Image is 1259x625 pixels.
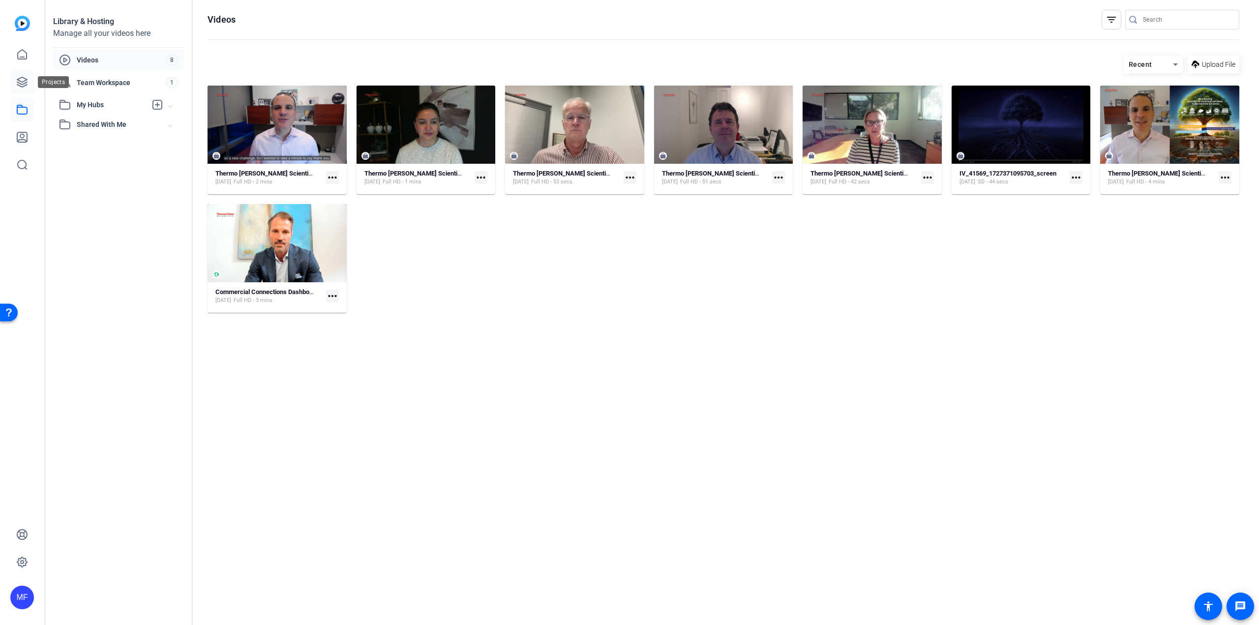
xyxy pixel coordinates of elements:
strong: Thermo [PERSON_NAME] Scientific Simple (44058) [215,170,360,177]
span: [DATE] [662,178,678,186]
a: Thermo [PERSON_NAME] Scientific Simple (44058)[DATE]Full HD - 2 mins [215,170,322,186]
span: My Hubs [77,100,147,110]
mat-icon: message [1234,600,1246,612]
mat-icon: more_horiz [326,290,339,302]
span: Full HD - 1 mins [383,178,421,186]
span: 1 [166,77,178,88]
strong: Thermo [PERSON_NAME] Scientific Simple (42958) [513,170,658,177]
mat-icon: more_horiz [772,171,785,184]
a: Thermo [PERSON_NAME] Scientific Simple (42757)[DATE]Full HD - 51 secs [662,170,769,186]
strong: Thermo [PERSON_NAME] Scientific Simple (42504) [810,170,955,177]
div: Library & Hosting [53,16,184,28]
div: Manage all your videos here [53,28,184,39]
a: Thermo [PERSON_NAME] Scientific Simple (42959)[DATE]Full HD - 1 mins [364,170,471,186]
a: Thermo [PERSON_NAME] Scientific - Extendable L3 Interview (41532)[DATE]Full HD - 4 mins [1108,170,1215,186]
input: Search [1143,14,1231,26]
a: IV_41569_1727371095703_screen[DATE]SD - 44 secs [959,170,1066,186]
strong: Thermo [PERSON_NAME] Scientific Simple (42959) [364,170,509,177]
div: MF [10,586,34,609]
mat-expansion-panel-header: Shared With Me [53,115,184,134]
strong: IV_41569_1727371095703_screen [959,170,1056,177]
mat-icon: more_horiz [1219,171,1231,184]
span: Full HD - 4 mins [1126,178,1165,186]
span: [DATE] [513,178,529,186]
span: Full HD - 2 mins [234,178,272,186]
a: Commercial Connections Dashboard Launch[DATE]Full HD - 3 mins [215,288,322,304]
span: Shared With Me [77,119,168,130]
span: [DATE] [364,178,380,186]
span: 8 [166,55,178,65]
mat-icon: more_horiz [475,171,487,184]
img: blue-gradient.svg [15,16,30,31]
span: [DATE] [215,297,231,304]
a: Thermo [PERSON_NAME] Scientific Simple (42504)[DATE]Full HD - 42 secs [810,170,917,186]
span: Full HD - 53 secs [531,178,572,186]
span: Videos [77,55,166,65]
strong: Thermo [PERSON_NAME] Scientific Simple (42757) [662,170,807,177]
mat-icon: accessibility [1202,600,1214,612]
div: Projects [38,76,69,88]
mat-icon: more_horiz [921,171,934,184]
span: Upload File [1202,60,1235,70]
button: Upload File [1188,56,1239,73]
mat-icon: more_horiz [624,171,636,184]
h1: Videos [208,14,236,26]
a: Thermo [PERSON_NAME] Scientific Simple (42958)[DATE]Full HD - 53 secs [513,170,620,186]
mat-icon: filter_list [1106,14,1117,26]
mat-expansion-panel-header: My Hubs [53,95,184,115]
span: SD - 44 secs [978,178,1008,186]
span: [DATE] [215,178,231,186]
strong: Commercial Connections Dashboard Launch [215,288,341,296]
span: [DATE] [810,178,826,186]
mat-icon: more_horiz [326,171,339,184]
mat-icon: more_horiz [1070,171,1082,184]
span: Full HD - 42 secs [829,178,870,186]
span: [DATE] [959,178,975,186]
span: Recent [1129,60,1152,68]
span: Full HD - 3 mins [234,297,272,304]
span: [DATE] [1108,178,1124,186]
span: Team Workspace [77,78,166,88]
span: Full HD - 51 secs [680,178,721,186]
